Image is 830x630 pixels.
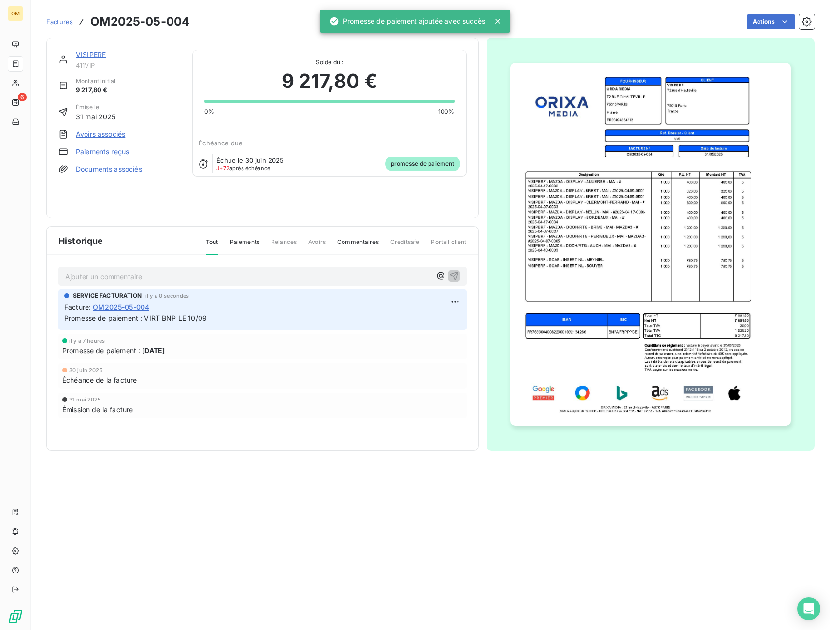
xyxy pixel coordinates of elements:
span: Paiements [230,238,259,254]
span: Échue le 30 juin 2025 [216,157,284,164]
span: il y a 7 heures [69,338,105,344]
span: 30 juin 2025 [69,367,103,373]
span: Tout [206,238,218,255]
span: 0% [204,107,214,116]
span: Solde dû : [204,58,454,67]
span: J+72 [216,165,229,172]
span: Factures [46,18,73,26]
a: Paiements reçus [76,147,129,157]
span: [DATE] [142,345,165,356]
span: 6 [18,93,27,101]
span: Émise le [76,103,116,112]
div: Open Intercom Messenger [797,597,820,620]
span: Facture : [64,302,91,312]
span: 411VIP [76,61,181,69]
span: Historique [58,234,103,247]
span: promesse de paiement [385,157,460,171]
img: invoice_thumbnail [510,63,791,426]
span: Commentaires [337,238,379,254]
span: 31 mai 2025 [76,112,116,122]
span: il y a 0 secondes [145,293,189,299]
span: Échéance de la facture [62,375,137,385]
span: Promesse de paiement : VIRT BNP LE 10/09 [64,314,207,322]
div: OM [8,6,23,21]
span: 100% [438,107,455,116]
span: 9 217,80 € [76,86,115,95]
span: SERVICE FACTURATION [73,291,142,300]
span: Échéance due [199,139,243,147]
a: Factures [46,17,73,27]
a: VISIPERF [76,50,106,58]
span: Montant initial [76,77,115,86]
span: Relances [271,238,297,254]
a: Avoirs associés [76,129,125,139]
h3: OM2025-05-004 [90,13,189,30]
span: Promesse de paiement : [62,345,140,356]
span: Portail client [431,238,466,254]
span: 31 mai 2025 [69,397,101,402]
button: Actions [747,14,795,29]
div: Promesse de paiement ajoutée avec succès [329,13,485,30]
img: Logo LeanPay [8,609,23,624]
span: Avoirs [308,238,326,254]
span: après échéance [216,165,270,171]
a: Documents associés [76,164,142,174]
span: OM2025-05-004 [93,302,149,312]
span: Émission de la facture [62,404,133,415]
span: 9 217,80 € [282,67,377,96]
span: Creditsafe [390,238,420,254]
